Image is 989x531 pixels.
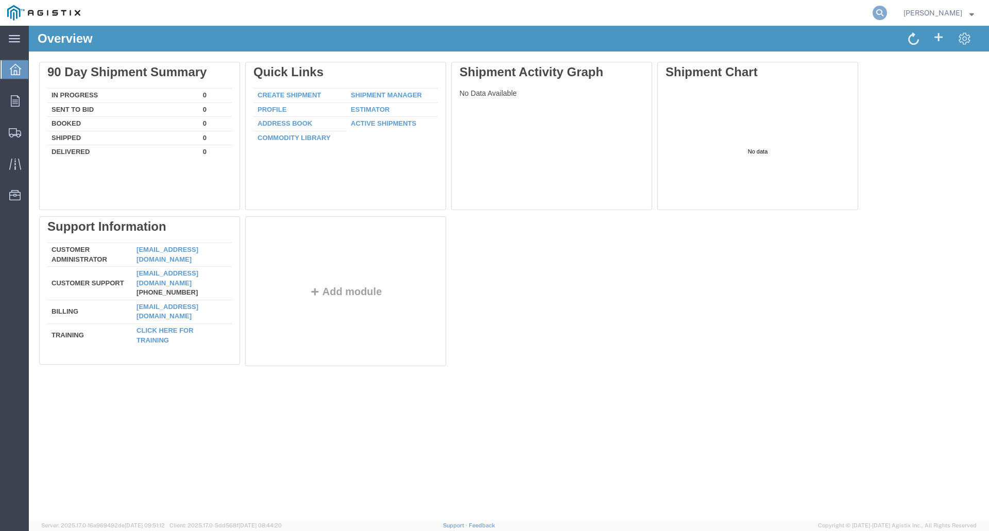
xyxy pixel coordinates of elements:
[29,26,989,520] iframe: FS Legacy Container
[903,7,962,19] span: Ryan Southard
[322,65,393,73] a: Shipment Manager
[818,521,977,530] span: Copyright © [DATE]-[DATE] Agistix Inc., All Rights Reserved
[108,277,169,295] a: [EMAIL_ADDRESS][DOMAIN_NAME]
[238,522,282,528] span: [DATE] 08:44:20
[82,56,103,62] text: No data
[229,108,302,116] a: Commodity Library
[170,77,203,91] td: 0
[19,77,170,91] td: Sent To Bid
[19,241,104,275] td: Customer Support
[637,39,821,54] div: Shipment Chart
[278,260,356,271] button: Add module
[108,220,169,237] a: [EMAIL_ADDRESS][DOMAIN_NAME]
[41,522,165,528] span: Server: 2025.17.0-16a969492de
[229,80,258,88] a: Profile
[443,522,469,528] a: Support
[431,62,615,179] div: No Data Available
[108,244,169,261] a: [EMAIL_ADDRESS][DOMAIN_NAME]
[170,119,203,131] td: 0
[108,301,165,318] a: Click here for training
[431,39,615,54] div: Shipment Activity Graph
[469,522,495,528] a: Feedback
[19,194,203,208] div: Support Information
[225,39,409,54] div: Quick Links
[125,522,165,528] span: [DATE] 09:51:12
[322,80,361,88] a: Estimator
[170,63,203,77] td: 0
[104,241,203,275] td: [PHONE_NUMBER]
[170,105,203,119] td: 0
[19,298,104,319] td: Training
[7,5,80,21] img: logo
[229,94,283,101] a: Address Book
[229,65,292,73] a: Create Shipment
[19,217,104,241] td: Customer Administrator
[19,119,170,131] td: Delivered
[19,274,104,298] td: Billing
[322,94,387,101] a: Active Shipments
[19,105,170,119] td: Shipped
[170,91,203,106] td: 0
[903,7,975,19] button: [PERSON_NAME]
[19,91,170,106] td: Booked
[169,522,282,528] span: Client: 2025.17.0-5dd568f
